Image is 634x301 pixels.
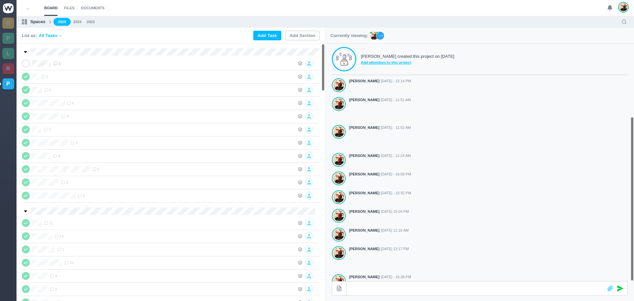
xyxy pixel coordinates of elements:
a: P [2,33,14,44]
span: [DATE] 12:17 PM [381,246,409,252]
img: JT [376,32,384,40]
a: P [2,78,14,90]
span: [DATE] - 11:51 AM [381,97,411,103]
p: Currently viewing: [331,32,368,39]
a: L [2,48,14,59]
a: 2024 [73,19,81,25]
img: Antonio Lopes [334,229,344,240]
span: Add attendees to this project [361,60,454,65]
span: [DATE] - 11:24 AM [381,153,411,159]
p: [PERSON_NAME] created this project on [DATE] [361,53,454,60]
img: Antonio Lopes [334,80,344,91]
strong: [PERSON_NAME] [349,228,379,233]
a: R [2,63,14,74]
span: [DATE] - 16:28 PM [381,274,411,280]
span: [DATE] - 16:32 PM [381,190,411,196]
img: Antonio Lopes [334,210,344,221]
button: Add Task [253,31,281,40]
img: spaces [22,19,27,24]
span: [DATE] - 16:59 PM [381,171,411,177]
div: List as: [22,32,63,39]
img: Antonio Lopes [334,154,344,166]
strong: [PERSON_NAME] [349,246,379,252]
a: 2023 [87,19,95,25]
strong: [PERSON_NAME] [349,97,379,103]
strong: [PERSON_NAME] [349,153,379,159]
a: 2025 [53,18,71,26]
strong: [PERSON_NAME] [349,190,379,196]
img: Antonio Lopes [334,126,344,137]
span: [DATE] 11:16 AM [381,228,408,233]
button: Add Section [285,31,320,40]
img: Antonio Lopes [334,192,344,203]
a: R [2,18,14,29]
img: winio [3,3,14,13]
img: Antonio Lopes [334,247,344,259]
span: All Tasks [39,32,57,39]
img: Antonio Lopes [334,98,344,110]
span: [DATE] - 11:52 AM [381,125,411,131]
img: AL [370,32,378,40]
img: No messages [336,52,352,66]
span: [DATE] 15:04 PM [381,209,409,214]
strong: [PERSON_NAME] [349,209,379,214]
span: [DATE] - 12:14 PM [381,78,411,84]
p: Spaces [30,19,46,25]
img: Antonio Lopes [334,173,344,184]
strong: [PERSON_NAME] [349,171,379,177]
img: Antonio Lopes [619,3,627,12]
strong: [PERSON_NAME] [349,274,379,280]
strong: [PERSON_NAME] [349,125,379,131]
strong: [PERSON_NAME] [349,78,379,84]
